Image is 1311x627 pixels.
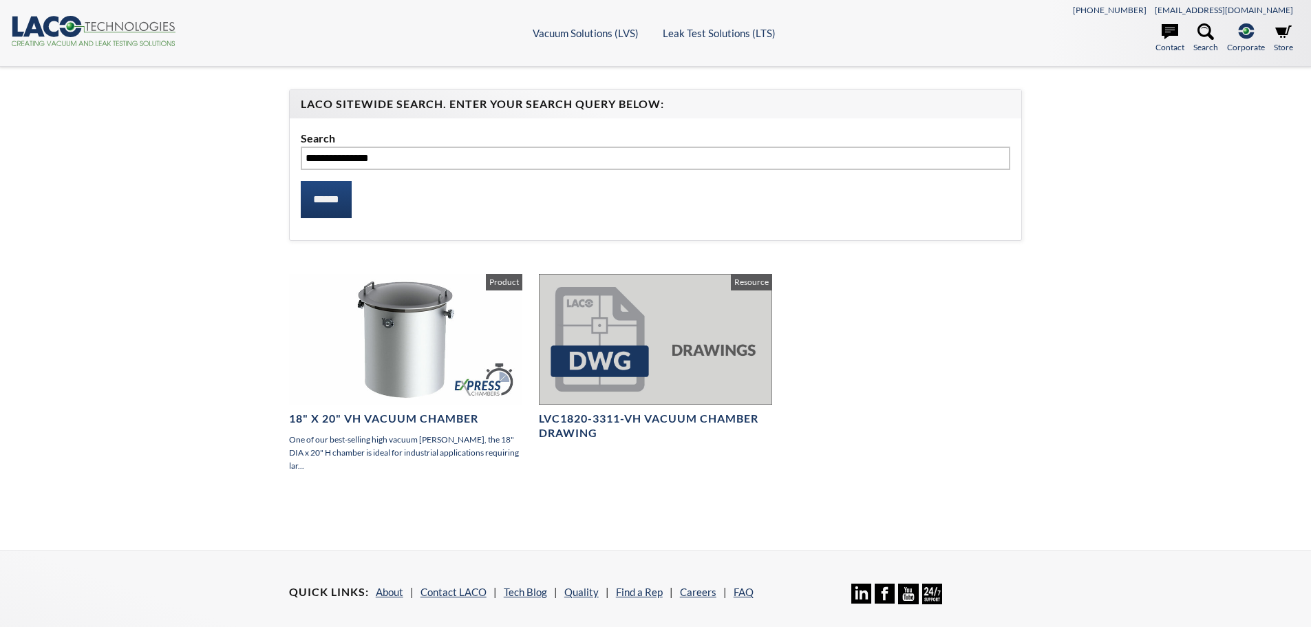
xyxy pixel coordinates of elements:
[420,586,487,598] a: Contact LACO
[680,586,716,598] a: Careers
[564,586,599,598] a: Quality
[1155,23,1184,54] a: Contact
[539,274,772,440] a: LVC1820-3311-VH Vacuum Chamber Drawing Resource
[1193,23,1218,54] a: Search
[376,586,403,598] a: About
[1274,23,1293,54] a: Store
[663,27,776,39] a: Leak Test Solutions (LTS)
[301,129,1011,147] label: Search
[922,594,942,606] a: 24/7 Support
[1155,5,1293,15] a: [EMAIL_ADDRESS][DOMAIN_NAME]
[731,274,772,290] span: Resource
[1073,5,1147,15] a: [PHONE_NUMBER]
[734,586,754,598] a: FAQ
[289,433,522,473] p: One of our best-selling high vacuum [PERSON_NAME], the 18" DIA x 20" H chamber is ideal for indus...
[1227,41,1265,54] span: Corporate
[301,97,1011,111] h4: LACO Sitewide Search. Enter your Search Query Below:
[539,412,772,440] h4: LVC1820-3311-VH Vacuum Chamber Drawing
[289,274,522,473] a: 18" X 20" VH Vacuum Chamber One of our best-selling high vacuum [PERSON_NAME], the 18" DIA x 20" ...
[289,412,522,426] h4: 18" X 20" VH Vacuum Chamber
[486,274,522,290] span: Product
[533,27,639,39] a: Vacuum Solutions (LVS)
[616,586,663,598] a: Find a Rep
[504,586,547,598] a: Tech Blog
[289,585,369,599] h4: Quick Links
[922,584,942,604] img: 24/7 Support Icon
